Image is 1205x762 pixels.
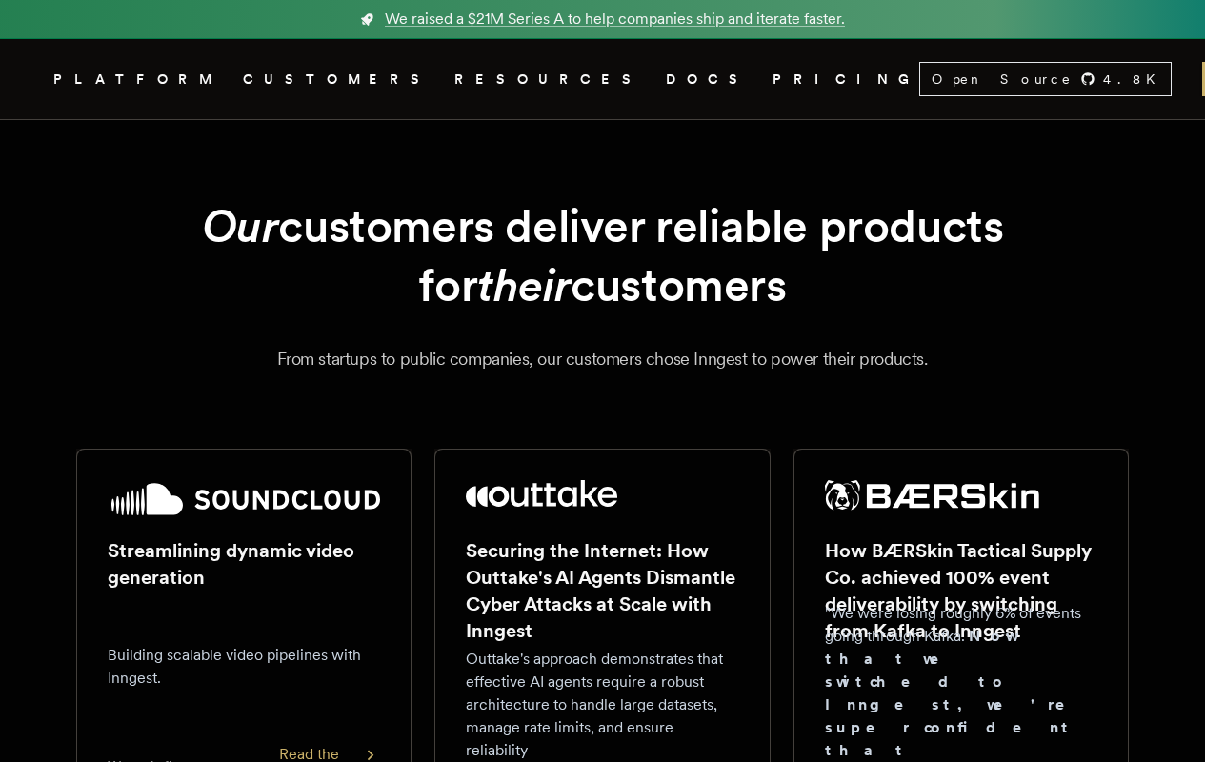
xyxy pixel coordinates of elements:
[53,68,220,91] button: PLATFORM
[825,480,1040,511] img: BÆRSkin Tactical Supply Co.
[466,480,617,507] img: Outtake
[477,257,571,312] em: their
[108,537,380,591] h2: Streamlining dynamic video generation
[466,648,738,762] p: Outtake's approach demonstrates that effective AI agents require a robust architecture to handle ...
[108,480,380,518] img: SoundCloud
[202,198,279,253] em: Our
[100,196,1106,315] h1: customers deliver reliable products for customers
[108,644,380,690] p: Building scalable video pipelines with Inngest.
[454,68,643,91] button: RESOURCES
[385,8,845,30] span: We raised a $21M Series A to help companies ship and iterate faster.
[825,537,1097,644] h2: How BÆRSkin Tactical Supply Co. achieved 100% event deliverability by switching from Kafka to Inn...
[666,68,750,91] a: DOCS
[76,346,1129,372] p: From startups to public companies, our customers chose Inngest to power their products.
[1103,70,1167,89] span: 4.8 K
[773,68,919,91] a: PRICING
[466,537,738,644] h2: Securing the Internet: How Outtake's AI Agents Dismantle Cyber Attacks at Scale with Inngest
[243,68,432,91] a: CUSTOMERS
[932,70,1073,89] span: Open Source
